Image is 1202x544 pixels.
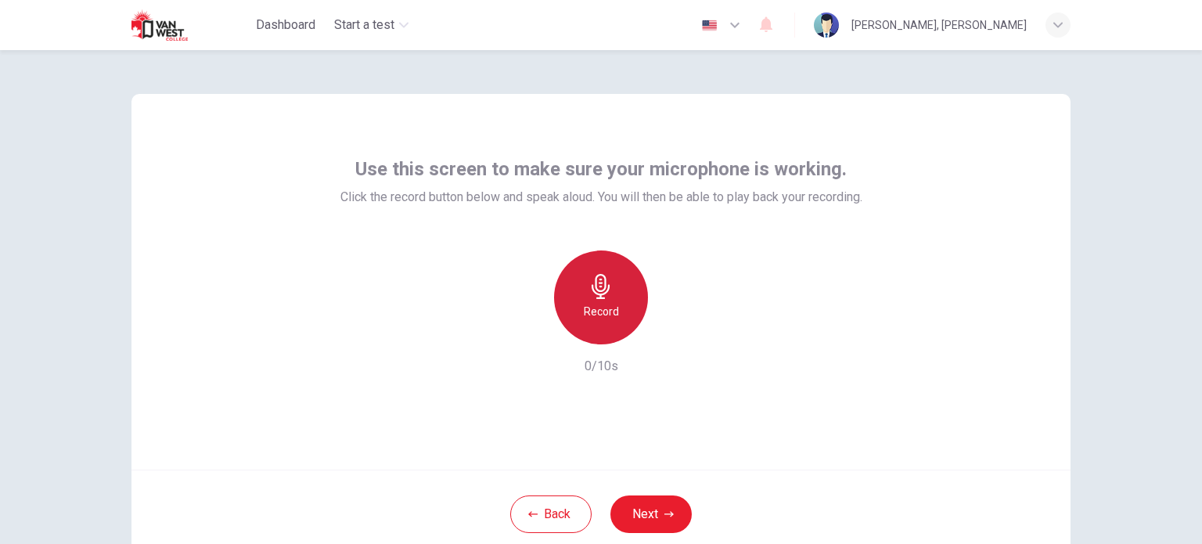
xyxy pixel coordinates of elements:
span: Dashboard [256,16,315,34]
div: [PERSON_NAME], [PERSON_NAME] [851,16,1027,34]
button: Dashboard [250,11,322,39]
button: Start a test [328,11,415,39]
a: Van West logo [131,9,250,41]
span: Use this screen to make sure your microphone is working. [355,157,847,182]
img: Van West logo [131,9,214,41]
h6: Record [584,302,619,321]
button: Back [510,495,592,533]
span: Click the record button below and speak aloud. You will then be able to play back your recording. [340,188,862,207]
img: en [700,20,719,31]
span: Start a test [334,16,394,34]
button: Record [554,250,648,344]
h6: 0/10s [585,357,618,376]
button: Next [610,495,692,533]
img: Profile picture [814,13,839,38]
